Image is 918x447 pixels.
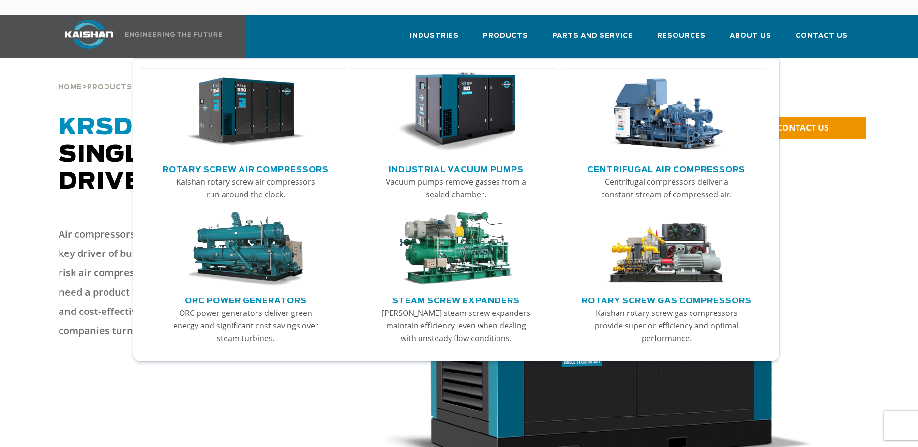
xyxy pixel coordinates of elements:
[777,122,828,133] span: CONTACT US
[730,30,771,42] span: About Us
[410,30,459,42] span: Industries
[58,58,283,95] div: > >
[170,176,321,201] p: Kaishan rotary screw air compressors run around the clock.
[185,292,307,307] a: ORC Power Generators
[389,161,524,176] a: Industrial Vacuum Pumps
[396,72,515,152] img: thumb-Industrial-Vacuum-Pumps
[657,30,706,42] span: Resources
[552,23,633,56] a: Parts and Service
[53,20,125,49] img: kaishan logo
[746,117,866,139] a: CONTACT US
[125,32,222,37] img: Engineering the future
[53,15,224,58] a: Kaishan USA
[607,72,726,152] img: thumb-Centrifugal-Air-Compressors
[380,307,531,344] p: [PERSON_NAME] steam screw expanders maintain efficiency, even when dealing with unsteady flow con...
[87,84,132,90] span: Products
[59,116,361,194] span: Single-Stage Direct Drive Compressors
[186,212,305,286] img: thumb-ORC-Power-Generators
[591,307,742,344] p: Kaishan rotary screw gas compressors provide superior efficiency and optimal performance.
[396,212,515,286] img: thumb-Steam-Screw-Expanders
[392,292,520,307] a: Steam Screw Expanders
[186,72,305,152] img: thumb-Rotary-Screw-Air-Compressors
[552,30,633,42] span: Parts and Service
[730,23,771,56] a: About Us
[170,307,321,344] p: ORC power generators deliver green energy and significant cost savings over steam turbines.
[483,30,528,42] span: Products
[483,23,528,56] a: Products
[796,23,848,56] a: Contact Us
[657,23,706,56] a: Resources
[410,23,459,56] a: Industries
[607,212,726,286] img: thumb-Rotary-Screw-Gas-Compressors
[58,82,82,91] a: Home
[587,161,745,176] a: Centrifugal Air Compressors
[380,176,531,201] p: Vacuum pumps remove gasses from a sealed chamber.
[582,292,752,307] a: Rotary Screw Gas Compressors
[58,84,82,90] span: Home
[87,82,132,91] a: Products
[59,224,339,341] p: Air compressors, often known as the fourth utility, are a key driver of business success. As such...
[163,161,329,176] a: Rotary Screw Air Compressors
[59,116,133,139] span: KRSD
[796,30,848,42] span: Contact Us
[591,176,742,201] p: Centrifugal compressors deliver a constant stream of compressed air.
